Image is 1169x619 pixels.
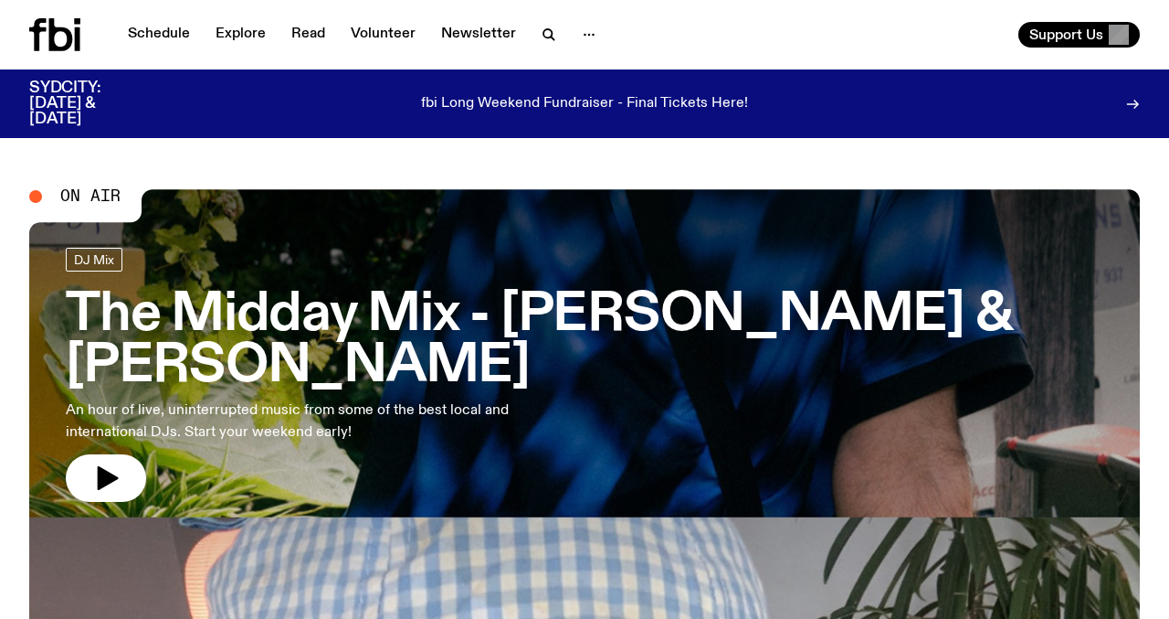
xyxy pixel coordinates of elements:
a: Explore [205,22,277,48]
span: On Air [60,188,121,205]
span: Support Us [1029,27,1103,43]
p: fbi Long Weekend Fundraiser - Final Tickets Here! [421,96,748,112]
span: DJ Mix [74,253,114,267]
a: Read [280,22,336,48]
a: The Midday Mix - [PERSON_NAME] & [PERSON_NAME]An hour of live, uninterrupted music from some of t... [66,248,1103,502]
h3: SYDCITY: [DATE] & [DATE] [29,80,146,127]
a: DJ Mix [66,248,122,272]
h3: The Midday Mix - [PERSON_NAME] & [PERSON_NAME] [66,290,1103,392]
a: Newsletter [430,22,527,48]
a: Volunteer [340,22,427,48]
button: Support Us [1018,22,1140,48]
a: Schedule [117,22,201,48]
p: An hour of live, uninterrupted music from some of the best local and international DJs. Start you... [66,400,533,443]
